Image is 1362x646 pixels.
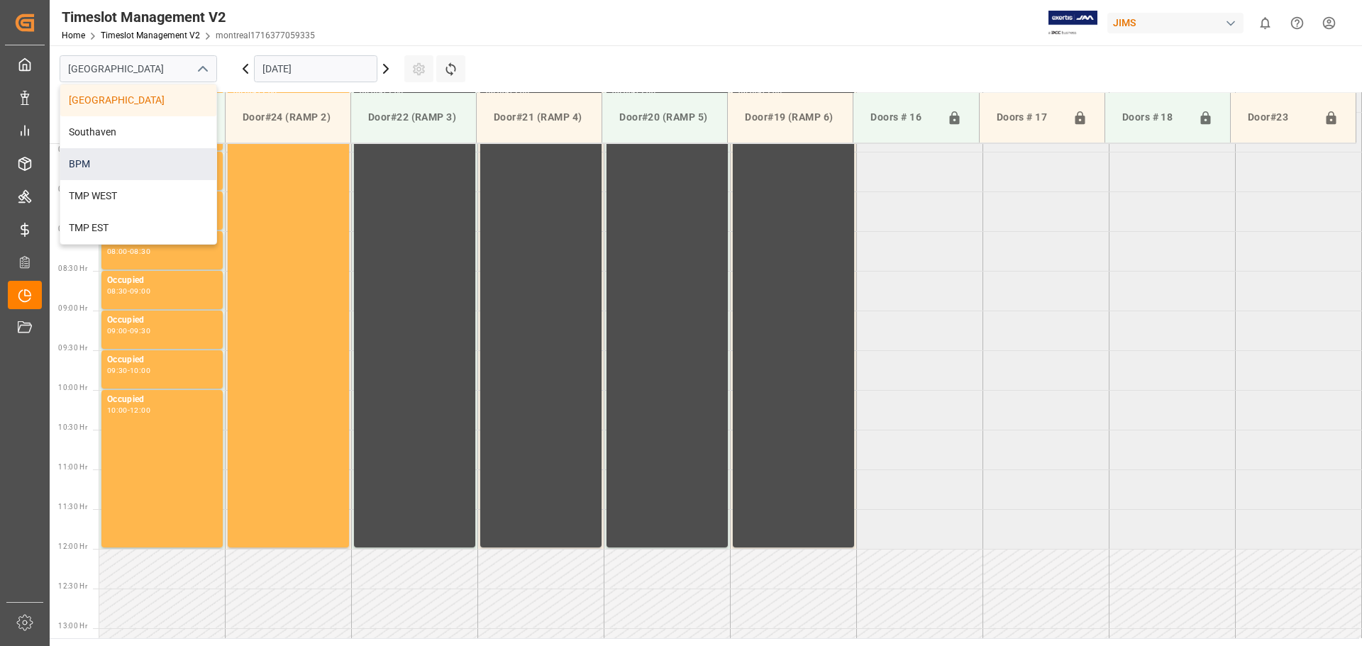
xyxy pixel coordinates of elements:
div: - [128,248,130,255]
div: Doors # 17 [991,104,1067,131]
div: Occupied [107,274,217,288]
div: 12:00 [130,407,150,413]
div: 09:00 [107,328,128,334]
div: Door#21 (RAMP 4) [488,104,590,130]
span: 13:00 Hr [58,622,87,630]
div: Southaven [60,116,216,148]
div: Door#24 (RAMP 2) [237,104,339,130]
div: [GEOGRAPHIC_DATA] [60,84,216,116]
button: Help Center [1281,7,1313,39]
span: 10:00 Hr [58,384,87,391]
button: show 0 new notifications [1249,7,1281,39]
a: Timeslot Management V2 [101,30,200,40]
div: 09:30 [130,328,150,334]
div: 08:30 [107,288,128,294]
button: close menu [191,58,212,80]
div: Occupied [107,393,217,407]
span: 10:30 Hr [58,423,87,431]
div: Occupied [107,353,217,367]
div: Doors # 18 [1117,104,1192,131]
span: 09:30 Hr [58,344,87,352]
div: JIMS [1107,13,1244,33]
img: Exertis%20JAM%20-%20Email%20Logo.jpg_1722504956.jpg [1048,11,1097,35]
div: 10:00 [107,407,128,413]
a: Home [62,30,85,40]
input: Type to search/select [60,55,217,82]
div: 10:00 [130,367,150,374]
div: - [128,328,130,334]
div: Occupied [107,313,217,328]
div: - [128,407,130,413]
span: 07:30 Hr [58,185,87,193]
span: 12:30 Hr [58,582,87,590]
span: 07:00 Hr [58,145,87,153]
div: Timeslot Management V2 [62,6,315,28]
button: JIMS [1107,9,1249,36]
div: 08:30 [130,248,150,255]
div: Door#20 (RAMP 5) [614,104,716,130]
div: 08:00 [107,248,128,255]
div: Doors # 16 [865,104,941,131]
div: Door#23 [1242,104,1318,131]
span: 08:30 Hr [58,264,87,272]
input: DD.MM.YYYY [254,55,377,82]
div: TMP WEST [60,180,216,212]
div: BPM [60,148,216,180]
span: 11:00 Hr [58,463,87,471]
span: 08:00 Hr [58,225,87,233]
div: TMP EST [60,212,216,244]
div: - [128,367,130,374]
div: Door#22 (RAMP 3) [362,104,465,130]
div: 09:30 [107,367,128,374]
div: 09:00 [130,288,150,294]
div: - [128,288,130,294]
div: Door#19 (RAMP 6) [739,104,841,130]
span: 11:30 Hr [58,503,87,511]
span: 12:00 Hr [58,542,87,550]
span: 09:00 Hr [58,304,87,312]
